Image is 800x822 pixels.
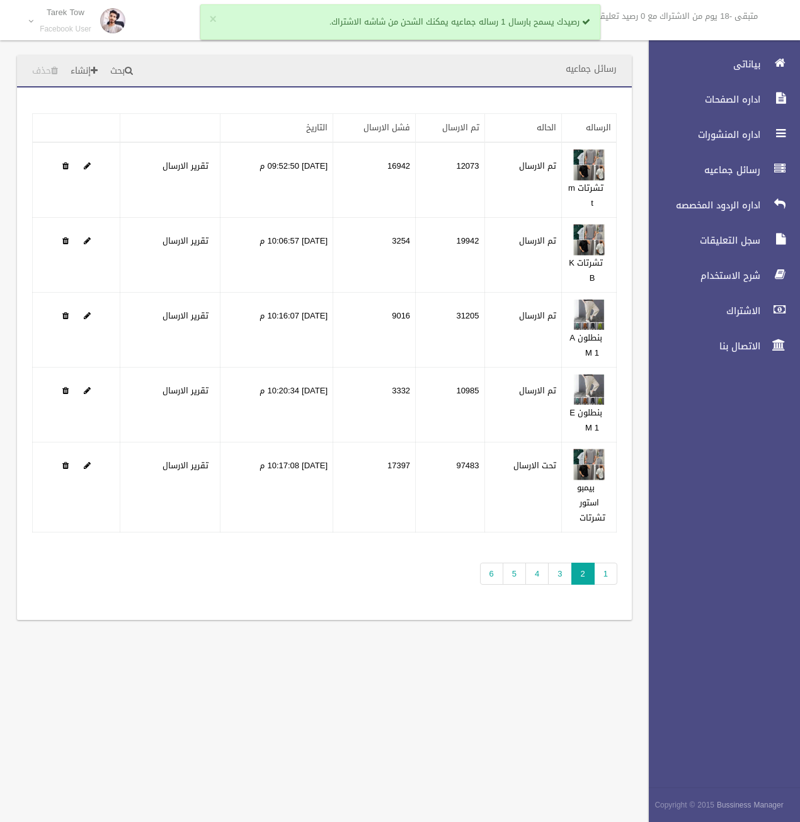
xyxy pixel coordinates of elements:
td: [DATE] 10:17:08 م [220,442,333,532]
a: بيمبو استور تشرتات [577,480,605,526]
td: [DATE] 09:52:50 م [220,142,333,218]
td: 19942 [416,218,484,293]
a: رسائل جماعيه [638,156,800,184]
th: الرساله [562,114,617,143]
td: 10985 [416,368,484,442]
td: [DATE] 10:20:34 م [220,368,333,442]
span: الاتصال بنا [638,340,764,352]
div: رصيدك يسمح بارسال 1 رساله جماعيه يمكنك الشحن من شاشه الاشتراك. [200,4,600,40]
a: تقرير الارسال [163,308,209,324]
a: إنشاء [66,60,103,83]
a: 3 [548,563,571,585]
a: فشل الارسال [363,120,410,135]
a: التاريخ [306,120,328,135]
a: تقرير الارسال [163,383,209,398]
img: 638915843778115368.jpg [573,449,605,480]
span: Copyright © 2015 [654,798,714,812]
a: اداره المنشورات [638,121,800,149]
td: 31205 [416,293,484,368]
a: Edit [573,458,605,473]
span: رسائل جماعيه [638,164,764,176]
td: 16942 [333,142,416,218]
span: الاشتراك [638,305,764,317]
label: تحت الارسال [513,458,556,473]
a: تم الارسال [442,120,479,135]
a: Edit [573,383,605,398]
span: شرح الاستخدام [638,269,764,282]
small: Facebook User [40,25,91,34]
a: Edit [573,158,605,174]
td: 97483 [416,442,484,532]
label: تم الارسال [519,234,556,249]
a: Edit [84,383,91,398]
td: 3332 [333,368,416,442]
a: Edit [84,458,91,473]
img: 638914980539741864.jpg [573,299,605,330]
td: 17397 [333,442,416,532]
td: 12073 [416,142,484,218]
a: 4 [525,563,549,585]
label: تم الارسال [519,308,556,324]
a: 1 [594,563,617,585]
span: اداره الردود المخصصه [638,199,764,211]
a: Edit [84,308,91,324]
a: تشرتات m t [568,180,603,211]
a: الاشتراك [638,297,800,325]
a: تشرتات K B [569,255,603,286]
a: تقرير الارسال [163,158,209,174]
img: 638914970093463058.jpg [573,149,605,181]
a: بنطلون A M 1 [569,330,602,361]
label: تم الارسال [519,383,556,398]
td: [DATE] 10:06:57 م [220,218,333,293]
a: تقرير الارسال [163,233,209,249]
a: الاتصال بنا [638,332,800,360]
a: بنطلون E M 1 [569,405,602,436]
a: اداره الصفحات [638,86,800,113]
header: رسائل جماعيه [551,57,632,81]
a: سجل التعليقات [638,227,800,254]
a: Edit [573,308,605,324]
span: اداره المنشورات [638,128,764,141]
p: Tarek Tow [40,8,91,17]
button: × [210,13,217,26]
span: 2 [571,563,595,585]
a: 5 [503,563,526,585]
span: اداره الصفحات [638,93,764,106]
td: [DATE] 10:16:07 م [220,293,333,368]
span: سجل التعليقات [638,234,764,247]
a: 6 [480,563,503,585]
a: Edit [573,233,605,249]
a: بياناتى [638,50,800,78]
td: 3254 [333,218,416,293]
img: 638914981555679349.jpg [573,374,605,405]
label: تم الارسال [519,159,556,174]
strong: Bussiness Manager [717,798,784,812]
span: بياناتى [638,58,764,70]
img: 638914973401430669.jpg [573,224,605,256]
a: شرح الاستخدام [638,262,800,290]
th: الحاله [484,114,561,143]
a: بحث [105,60,138,83]
a: اداره الردود المخصصه [638,191,800,219]
a: Edit [84,233,91,249]
td: 9016 [333,293,416,368]
a: Edit [84,158,91,174]
a: تقرير الارسال [163,458,209,473]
